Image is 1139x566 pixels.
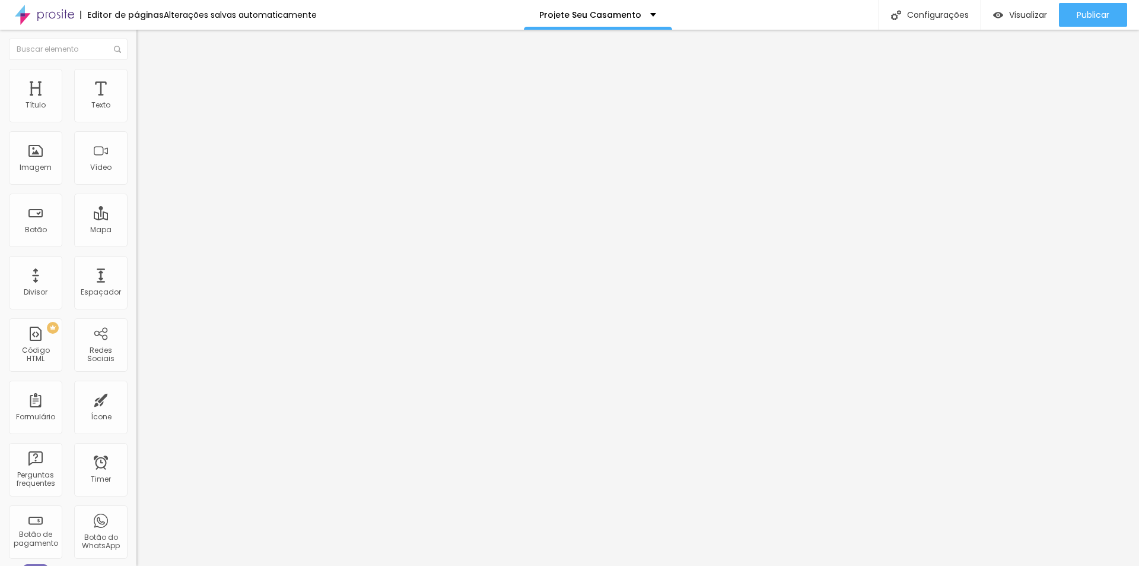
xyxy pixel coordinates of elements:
div: Redes Sociais [77,346,124,363]
div: Vídeo [90,163,112,172]
div: Mapa [90,226,112,234]
div: Editor de páginas [80,11,164,19]
div: Imagem [20,163,52,172]
img: view-1.svg [993,10,1003,20]
div: Timer [91,475,111,483]
div: Texto [91,101,110,109]
img: Icone [891,10,901,20]
div: Formulário [16,413,55,421]
div: Ícone [91,413,112,421]
p: Projete Seu Casamento [539,11,641,19]
div: Botão de pagamento [12,530,59,548]
div: Perguntas frequentes [12,471,59,488]
input: Buscar elemento [9,39,128,60]
span: Publicar [1077,10,1109,20]
div: Espaçador [81,288,121,296]
div: Código HTML [12,346,59,363]
iframe: Editor [136,30,1139,566]
span: Visualizar [1009,10,1047,20]
div: Título [26,101,46,109]
button: Publicar [1059,3,1127,27]
div: Botão [25,226,47,234]
div: Alterações salvas automaticamente [164,11,317,19]
div: Botão do WhatsApp [77,533,124,551]
button: Visualizar [981,3,1059,27]
div: Divisor [24,288,47,296]
img: Icone [114,46,121,53]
